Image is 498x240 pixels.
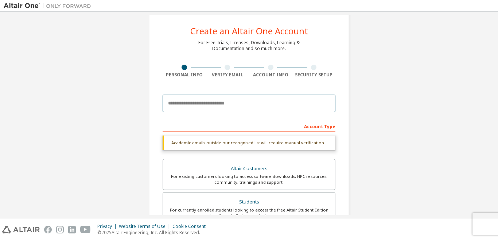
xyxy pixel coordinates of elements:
div: Create an Altair One Account [190,27,308,35]
div: Account Info [249,72,292,78]
img: youtube.svg [80,226,91,233]
div: For currently enrolled students looking to access the free Altair Student Edition bundle and all ... [167,207,331,219]
div: Personal Info [163,72,206,78]
div: Verify Email [206,72,249,78]
div: For Free Trials, Licenses, Downloads, Learning & Documentation and so much more. [198,40,300,52]
img: altair_logo.svg [2,226,40,233]
div: For existing customers looking to access software downloads, HPC resources, community, trainings ... [167,174,331,185]
img: instagram.svg [56,226,64,233]
img: linkedin.svg [68,226,76,233]
div: Altair Customers [167,164,331,174]
img: facebook.svg [44,226,52,233]
div: Website Terms of Use [119,224,172,229]
img: Altair One [4,2,95,9]
div: Account Type [163,120,335,132]
div: Students [167,197,331,207]
div: Academic emails outside our recognised list will require manual verification. [163,136,335,150]
div: Privacy [97,224,119,229]
div: Cookie Consent [172,224,210,229]
p: © 2025 Altair Engineering, Inc. All Rights Reserved. [97,229,210,236]
div: Security Setup [292,72,336,78]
